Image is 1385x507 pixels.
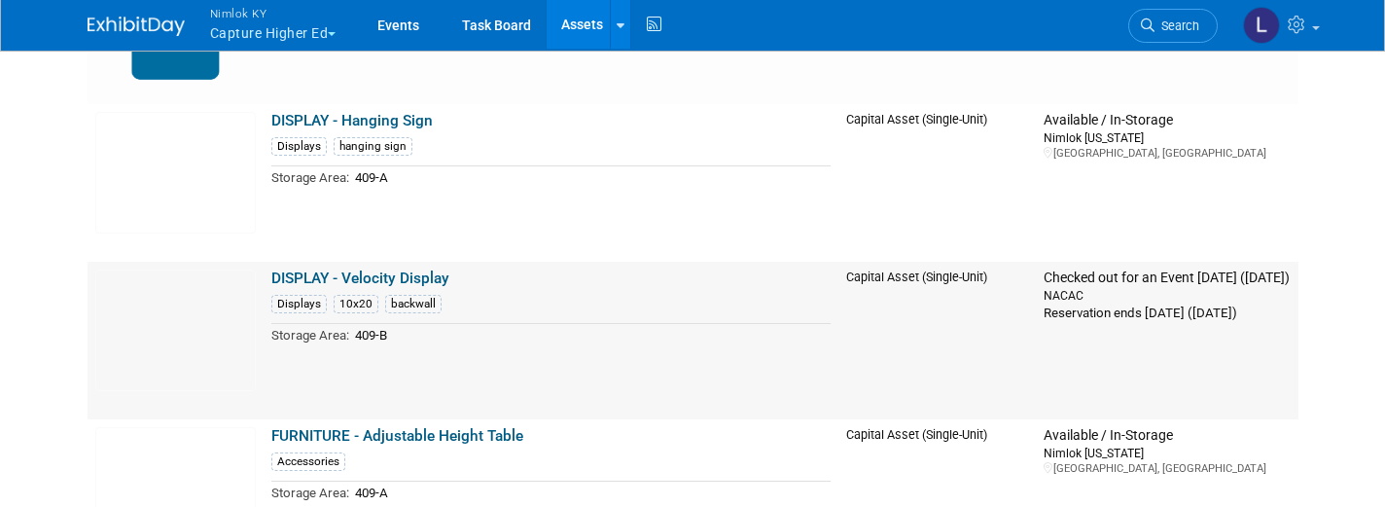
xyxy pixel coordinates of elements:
img: Luc Schaefer [1243,7,1280,44]
div: Reservation ends [DATE] ([DATE]) [1044,304,1290,322]
td: 409-A [349,166,831,189]
div: Accessories [271,453,345,471]
a: DISPLAY - Hanging Sign [271,112,433,129]
div: Nimlok [US_STATE] [1044,129,1290,146]
div: 10x20 [334,295,378,313]
span: Nimlok KY [210,3,337,23]
img: ExhibitDay [88,17,185,36]
div: Checked out for an Event [DATE] ([DATE]) [1044,270,1290,287]
td: 409-B [349,324,831,346]
td: 409-A [349,482,831,504]
div: Available / In-Storage [1044,427,1290,445]
div: Nimlok [US_STATE] [1044,445,1290,461]
div: Displays [271,295,327,313]
span: Storage Area: [271,170,349,185]
div: [GEOGRAPHIC_DATA], [GEOGRAPHIC_DATA] [1044,146,1290,161]
span: Storage Area: [271,486,349,500]
div: hanging sign [334,137,412,156]
a: Search [1128,9,1218,43]
span: Search [1154,18,1199,33]
td: Capital Asset (Single-Unit) [838,104,1037,262]
div: [GEOGRAPHIC_DATA], [GEOGRAPHIC_DATA] [1044,461,1290,476]
div: Available / In-Storage [1044,112,1290,129]
td: Capital Asset (Single-Unit) [838,262,1037,419]
a: FURNITURE - Adjustable Height Table [271,427,523,445]
a: DISPLAY - Velocity Display [271,270,449,287]
div: backwall [385,295,442,313]
span: Storage Area: [271,328,349,343]
div: NACAC [1044,287,1290,304]
div: Displays [271,137,327,156]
